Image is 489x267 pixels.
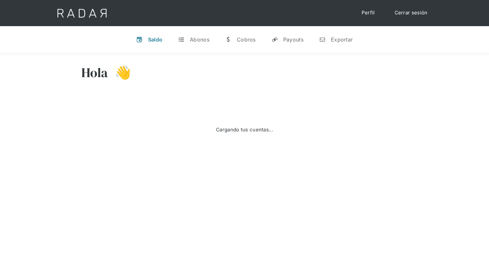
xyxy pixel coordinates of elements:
[136,36,143,43] div: v
[81,64,108,81] h3: Hola
[355,7,382,19] a: Perfil
[237,36,256,43] div: Cobros
[190,36,209,43] div: Abonos
[108,64,131,81] h3: 👋
[225,36,232,43] div: w
[178,36,185,43] div: t
[388,7,434,19] a: Cerrar sesión
[271,36,278,43] div: y
[319,36,326,43] div: n
[148,36,163,43] div: Saldo
[331,36,353,43] div: Exportar
[216,126,273,134] div: Cargando tus cuentas...
[283,36,303,43] div: Payouts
